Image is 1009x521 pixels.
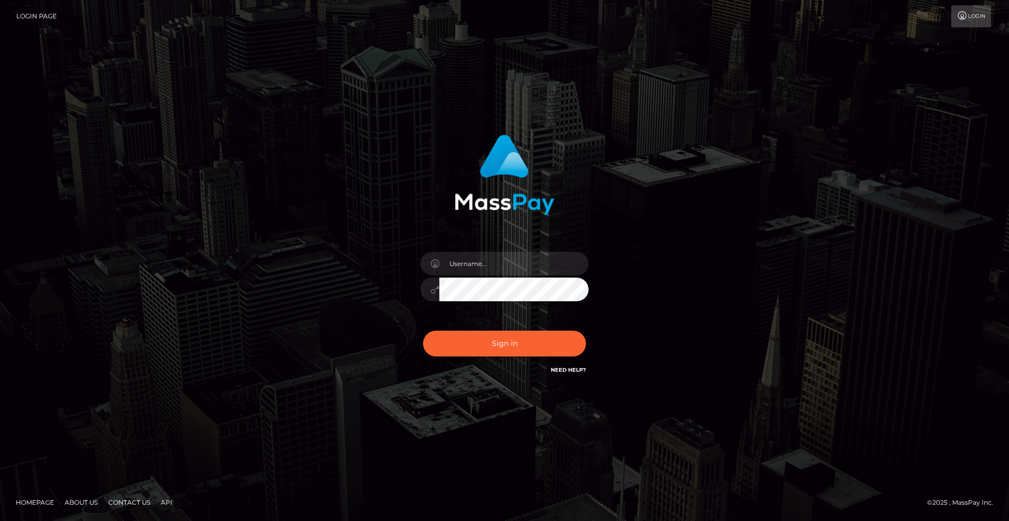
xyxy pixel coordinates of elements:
[927,497,1001,508] div: © 2025 , MassPay Inc.
[551,366,586,373] a: Need Help?
[16,5,57,27] a: Login Page
[423,331,586,356] button: Sign in
[439,252,589,275] input: Username...
[157,494,177,510] a: API
[455,135,554,215] img: MassPay Login
[12,494,58,510] a: Homepage
[104,494,155,510] a: Contact Us
[951,5,991,27] a: Login
[60,494,102,510] a: About Us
